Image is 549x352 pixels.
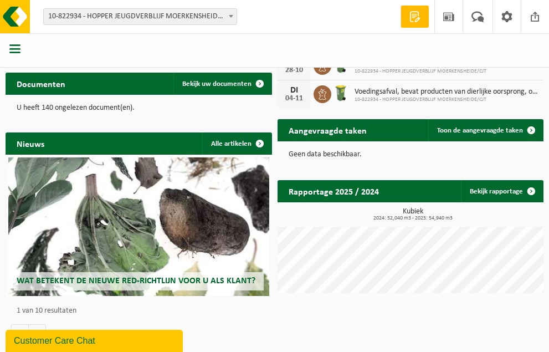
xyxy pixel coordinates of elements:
span: 10-822934 - HOPPER JEUGDVERBLIJF MOERKENSHEIDE/CJT - DE PINTE [43,8,237,25]
img: WB-0140-HPE-GN-50 [331,84,350,103]
p: U heeft 140 ongelezen document(en). [17,104,261,112]
h2: Documenten [6,73,76,94]
p: 1 van 10 resultaten [17,307,266,315]
span: 10-822934 - HOPPER JEUGDVERBLIJF MOERKENSHEIDE/CJT [355,96,538,103]
p: Geen data beschikbaar. [289,151,533,159]
div: 28-10 [283,67,305,74]
h3: Kubiek [283,208,544,221]
span: Bekijk uw documenten [182,80,252,88]
span: Toon de aangevraagde taken [437,127,523,134]
h2: Nieuws [6,132,55,154]
a: Wat betekent de nieuwe RED-richtlijn voor u als klant? [8,157,269,296]
a: Alle artikelen [202,132,271,155]
span: 10-822934 - HOPPER JEUGDVERBLIJF MOERKENSHEIDE/CJT [355,68,538,75]
a: Bekijk uw documenten [173,73,271,95]
a: Toon de aangevraagde taken [428,119,542,141]
button: Volgende [29,324,46,346]
a: Bekijk rapportage [461,180,542,202]
span: 10-822934 - HOPPER JEUGDVERBLIJF MOERKENSHEIDE/CJT - DE PINTE [44,9,237,24]
button: Vorige [11,324,29,346]
iframe: chat widget [6,328,185,352]
h2: Aangevraagde taken [278,119,378,141]
div: DI [283,86,305,95]
div: 04-11 [283,95,305,103]
span: 2024: 52,040 m3 - 2025: 54,940 m3 [283,216,544,221]
span: Voedingsafval, bevat producten van dierlijke oorsprong, onverpakt, categorie 3 [355,88,538,96]
h2: Rapportage 2025 / 2024 [278,180,390,202]
span: Wat betekent de nieuwe RED-richtlijn voor u als klant? [17,277,255,285]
